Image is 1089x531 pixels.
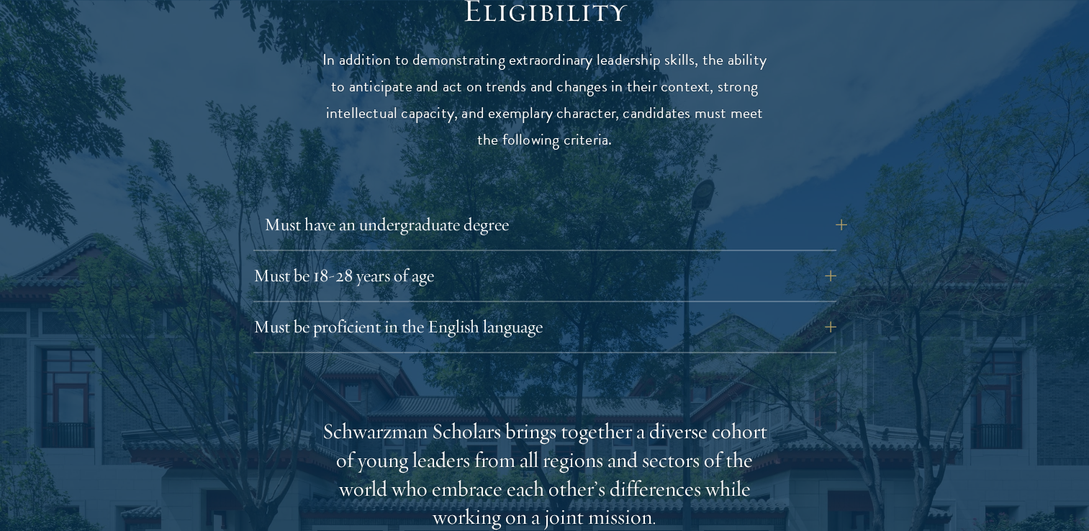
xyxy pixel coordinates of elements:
[322,47,768,153] p: In addition to demonstrating extraordinary leadership skills, the ability to anticipate and act o...
[253,258,836,293] button: Must be 18-28 years of age
[264,207,847,242] button: Must have an undergraduate degree
[253,309,836,344] button: Must be proficient in the English language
